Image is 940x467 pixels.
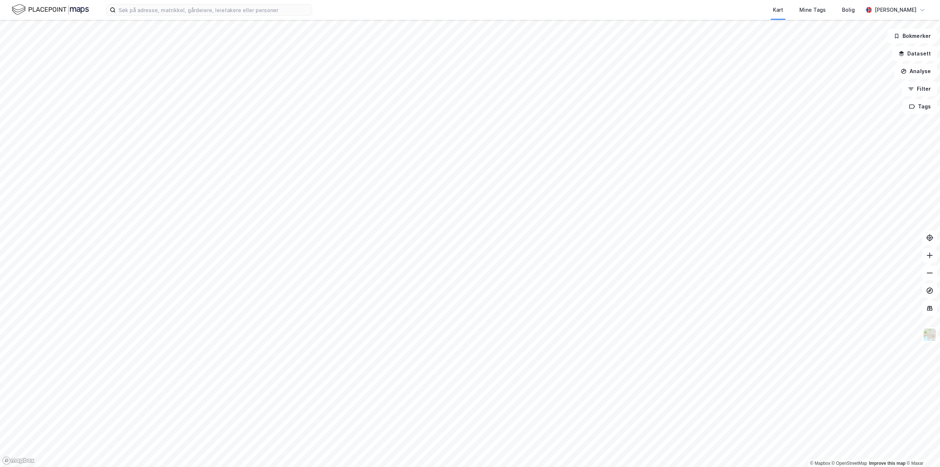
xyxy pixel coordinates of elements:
[116,4,312,15] input: Søk på adresse, matrikkel, gårdeiere, leietakere eller personer
[923,328,937,342] img: Z
[2,456,35,465] a: Mapbox homepage
[894,64,937,79] button: Analyse
[892,46,937,61] button: Datasett
[887,29,937,43] button: Bokmerker
[12,3,89,16] img: logo.f888ab2527a4732fd821a326f86c7f29.svg
[810,461,830,466] a: Mapbox
[842,6,855,14] div: Bolig
[799,6,826,14] div: Mine Tags
[903,99,937,114] button: Tags
[773,6,783,14] div: Kart
[832,461,867,466] a: OpenStreetMap
[902,82,937,96] button: Filter
[869,461,905,466] a: Improve this map
[875,6,916,14] div: [PERSON_NAME]
[903,432,940,467] iframe: Chat Widget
